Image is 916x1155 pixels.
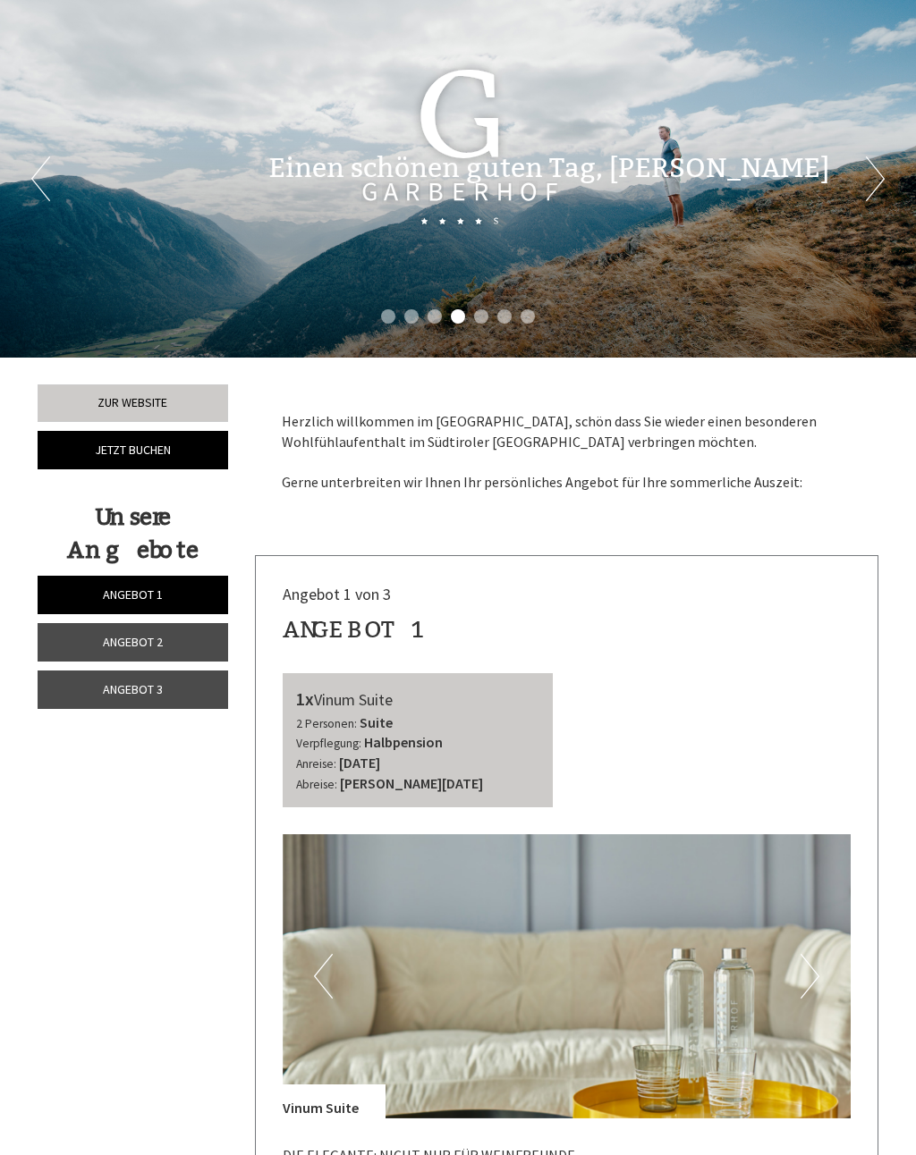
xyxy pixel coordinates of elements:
button: Previous [314,954,333,999]
b: [PERSON_NAME][DATE] [340,774,483,792]
b: 1x [296,687,314,710]
span: Angebot 1 [103,586,163,603]
b: [DATE] [339,754,380,771]
img: image [283,834,852,1118]
small: 2 Personen: [296,716,357,731]
span: Angebot 3 [103,681,163,697]
b: Suite [360,713,393,731]
a: Zur Website [38,384,228,422]
a: Jetzt buchen [38,431,228,469]
div: Vinum Suite [283,1084,386,1118]
p: Herzlich willkommen im [GEOGRAPHIC_DATA], schön dass Sie wieder einen besonderen Wohlfühlaufentha... [282,411,852,493]
div: Vinum Suite [296,687,540,712]
small: Abreise: [296,777,337,792]
div: Unsere Angebote [38,501,228,567]
b: Halbpension [364,733,443,751]
small: Verpflegung: [296,736,361,751]
button: Next [801,954,819,999]
span: Angebot 1 von 3 [283,584,391,604]
div: Angebot 1 [283,613,427,646]
span: Angebot 2 [103,634,163,650]
small: Anreise: [296,756,336,771]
